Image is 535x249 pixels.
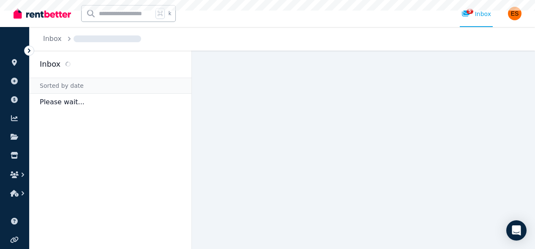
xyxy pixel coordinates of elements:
[461,10,491,18] div: Inbox
[14,7,71,20] img: RentBetter
[168,10,171,17] span: k
[30,94,191,111] p: Please wait...
[467,9,473,14] span: 5
[30,78,191,94] div: Sorted by date
[506,220,527,241] div: Open Intercom Messenger
[43,35,62,43] a: Inbox
[508,7,521,20] img: Evangeline Samoilov
[30,27,151,51] nav: Breadcrumb
[40,58,60,70] h2: Inbox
